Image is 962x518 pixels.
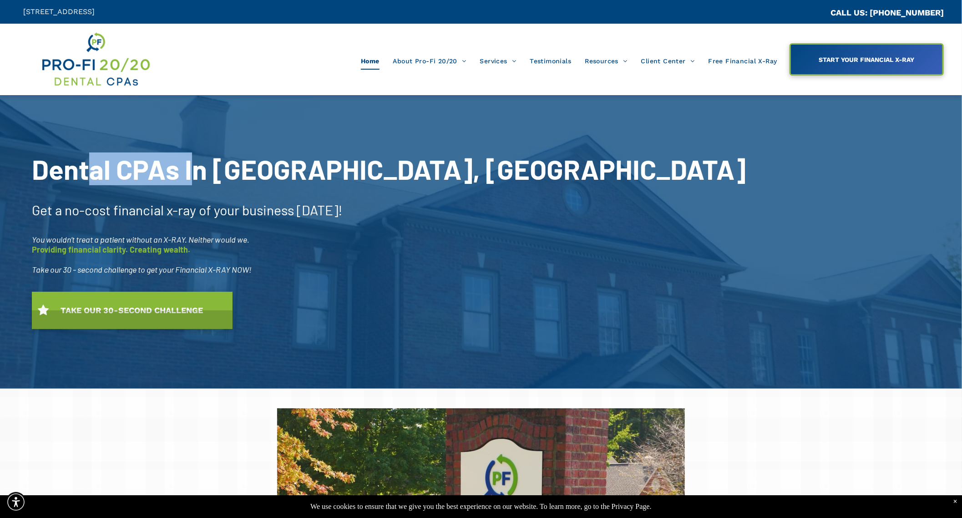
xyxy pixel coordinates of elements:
[830,8,944,17] a: CALL US: [PHONE_NUMBER]
[354,52,386,70] a: Home
[790,43,944,76] a: START YOUR FINANCIAL X-RAY
[65,202,196,218] span: no-cost financial x-ray
[24,7,95,16] span: [STREET_ADDRESS]
[32,264,252,274] span: Take our 30 - second challenge to get your Financial X-RAY NOW!
[32,234,249,244] span: You wouldn’t treat a patient without an X-RAY. Neither would we.
[473,52,523,70] a: Services
[523,52,578,70] a: Testimonials
[32,202,62,218] span: Get a
[6,492,26,512] div: Accessibility Menu
[32,244,190,254] span: Providing financial clarity. Creating wealth.
[634,52,702,70] a: Client Center
[815,51,917,68] span: START YOUR FINANCIAL X-RAY
[386,52,473,70] a: About Pro-Fi 20/20
[58,301,207,320] span: TAKE OUR 30-SECOND CHALLENGE
[792,9,830,17] span: CA::CALLC
[32,152,746,185] span: Dental CPAs In [GEOGRAPHIC_DATA], [GEOGRAPHIC_DATA]
[953,498,957,506] div: Dismiss notification
[578,52,634,70] a: Resources
[32,292,233,329] a: TAKE OUR 30-SECOND CHALLENGE
[199,202,343,218] span: of your business [DATE]!
[701,52,784,70] a: Free Financial X-Ray
[41,30,151,88] img: Get Dental CPA Consulting, Bookkeeping, & Bank Loans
